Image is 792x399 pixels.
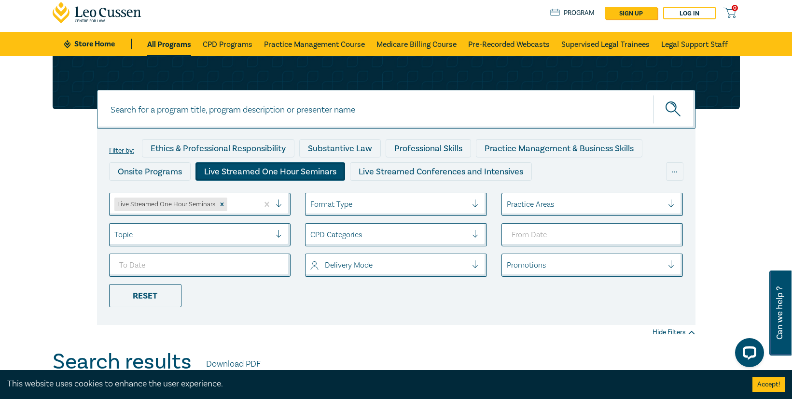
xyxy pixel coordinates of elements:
[109,185,262,204] div: Live Streamed Practical Workshops
[507,260,509,271] input: select
[501,223,683,246] input: From Date
[310,260,312,271] input: select
[561,32,650,56] a: Supervised Legal Trainees
[97,90,695,129] input: Search for a program title, program description or presenter name
[493,185,582,204] div: National Programs
[203,32,252,56] a: CPD Programs
[206,358,261,370] a: Download PDF
[114,198,217,211] div: Live Streamed One Hour Seminars
[310,229,312,240] input: select
[732,5,738,11] span: 0
[383,185,488,204] div: 10 CPD Point Packages
[663,7,716,19] a: Log in
[109,147,134,155] label: Filter by:
[376,32,457,56] a: Medicare Billing Course
[64,39,131,49] a: Store Home
[775,276,784,350] span: Can we help ?
[476,139,642,157] div: Practice Management & Business Skills
[7,378,738,390] div: This website uses cookies to enhance the user experience.
[666,162,683,181] div: ...
[386,139,471,157] div: Professional Skills
[195,162,345,181] div: Live Streamed One Hour Seminars
[229,199,231,210] input: select
[550,8,595,18] a: Program
[114,229,116,240] input: select
[605,7,657,19] a: sign up
[217,198,227,211] div: Remove Live Streamed One Hour Seminars
[147,32,191,56] a: All Programs
[653,328,695,337] div: Hide Filters
[109,162,191,181] div: Onsite Programs
[752,377,785,392] button: Accept cookies
[468,32,550,56] a: Pre-Recorded Webcasts
[727,334,768,375] iframe: LiveChat chat widget
[264,32,365,56] a: Practice Management Course
[299,139,381,157] div: Substantive Law
[507,199,509,210] input: select
[109,284,181,307] div: Reset
[350,162,532,181] div: Live Streamed Conferences and Intensives
[109,254,291,277] input: To Date
[53,349,192,374] h1: Search results
[267,185,378,204] div: Pre-Recorded Webcasts
[310,199,312,210] input: select
[661,32,728,56] a: Legal Support Staff
[142,139,294,157] div: Ethics & Professional Responsibility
